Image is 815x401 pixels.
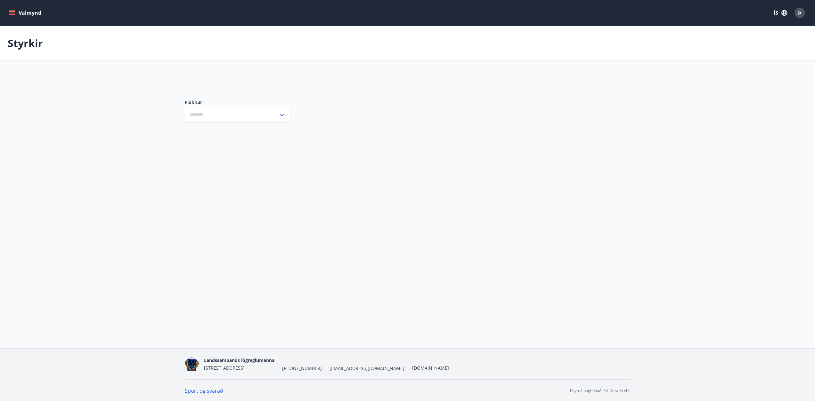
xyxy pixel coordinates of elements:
button: ÍS [770,7,791,19]
button: Þ [792,5,807,20]
button: menu [8,7,44,19]
span: [STREET_ADDRESS] [204,365,245,371]
img: 1cqKbADZNYZ4wXUG0EC2JmCwhQh0Y6EN22Kw4FTY.png [185,357,199,371]
span: Þ [798,9,801,16]
span: [EMAIL_ADDRESS][DOMAIN_NAME] [330,365,404,372]
a: [DOMAIN_NAME] [412,365,449,371]
a: Spurt og svarað [185,387,223,394]
span: Landssambands lögreglumanna [204,357,274,363]
label: Flokkur [185,99,290,106]
p: Styrkir [8,36,43,50]
p: Keyrt á hugbúnaði frá Dorado ehf. [570,388,631,394]
span: [PHONE_NUMBER] [282,365,322,372]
